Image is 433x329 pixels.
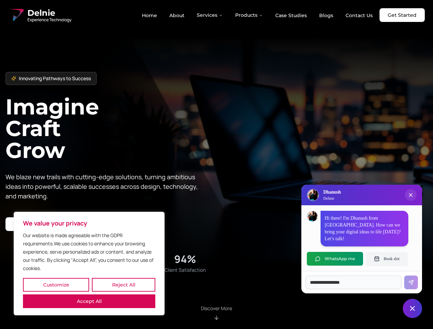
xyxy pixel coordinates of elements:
[27,17,71,23] span: Experience Technology
[165,267,206,273] span: Client Satisfaction
[5,172,203,201] p: We blaze new trails with cutting-edge solutions, turning ambitious ideas into powerful, scalable ...
[325,215,404,242] p: Hi there! I'm Dhanush from [GEOGRAPHIC_DATA]. How can we bring your digital ideas to life [DATE]?...
[23,231,155,272] p: Our website is made agreeable with the GDPR requirements.We use cookies to enhance your browsing ...
[201,305,232,312] p: Discover More
[174,253,196,265] div: 94%
[308,190,318,200] img: Delnie Logo
[136,8,378,22] nav: Main
[5,217,84,231] a: Start your project with us
[191,8,228,22] button: Services
[8,7,25,23] img: Delnie Logo
[164,10,190,21] a: About
[270,10,312,21] a: Case Studies
[323,189,341,196] h3: Dhanush
[340,10,378,21] a: Contact Us
[92,278,155,292] button: Reject All
[201,305,232,321] div: Scroll to About section
[19,75,91,82] span: Innovating Pathways to Success
[380,8,425,22] a: Get Started
[27,8,71,19] span: Delnie
[323,196,341,201] p: Delnie
[5,96,217,161] h1: Imagine Craft Grow
[314,10,339,21] a: Blogs
[23,219,155,227] p: We value your privacy
[307,252,363,266] button: WhatsApp me
[23,278,89,292] button: Customize
[230,8,268,22] button: Products
[8,7,71,23] a: Delnie Logo Full
[403,299,422,318] button: Close chat
[366,252,408,266] button: Book slot
[136,10,163,21] a: Home
[405,189,417,201] button: Close chat popup
[23,294,155,308] button: Accept All
[307,211,317,221] img: Dhanush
